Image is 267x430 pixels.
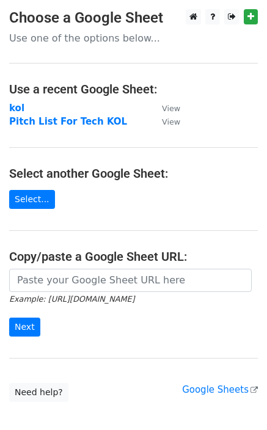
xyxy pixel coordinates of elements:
h3: Choose a Google Sheet [9,9,258,27]
a: Select... [9,190,55,209]
input: Paste your Google Sheet URL here [9,269,252,292]
small: Example: [URL][DOMAIN_NAME] [9,294,134,304]
small: View [162,104,180,113]
a: Google Sheets [182,384,258,395]
small: View [162,117,180,126]
a: View [150,103,180,114]
a: View [150,116,180,127]
input: Next [9,318,40,337]
a: Need help? [9,383,68,402]
h4: Copy/paste a Google Sheet URL: [9,249,258,264]
a: kol [9,103,24,114]
p: Use one of the options below... [9,32,258,45]
h4: Select another Google Sheet: [9,166,258,181]
a: Pitch List For Tech KOL [9,116,127,127]
h4: Use a recent Google Sheet: [9,82,258,97]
